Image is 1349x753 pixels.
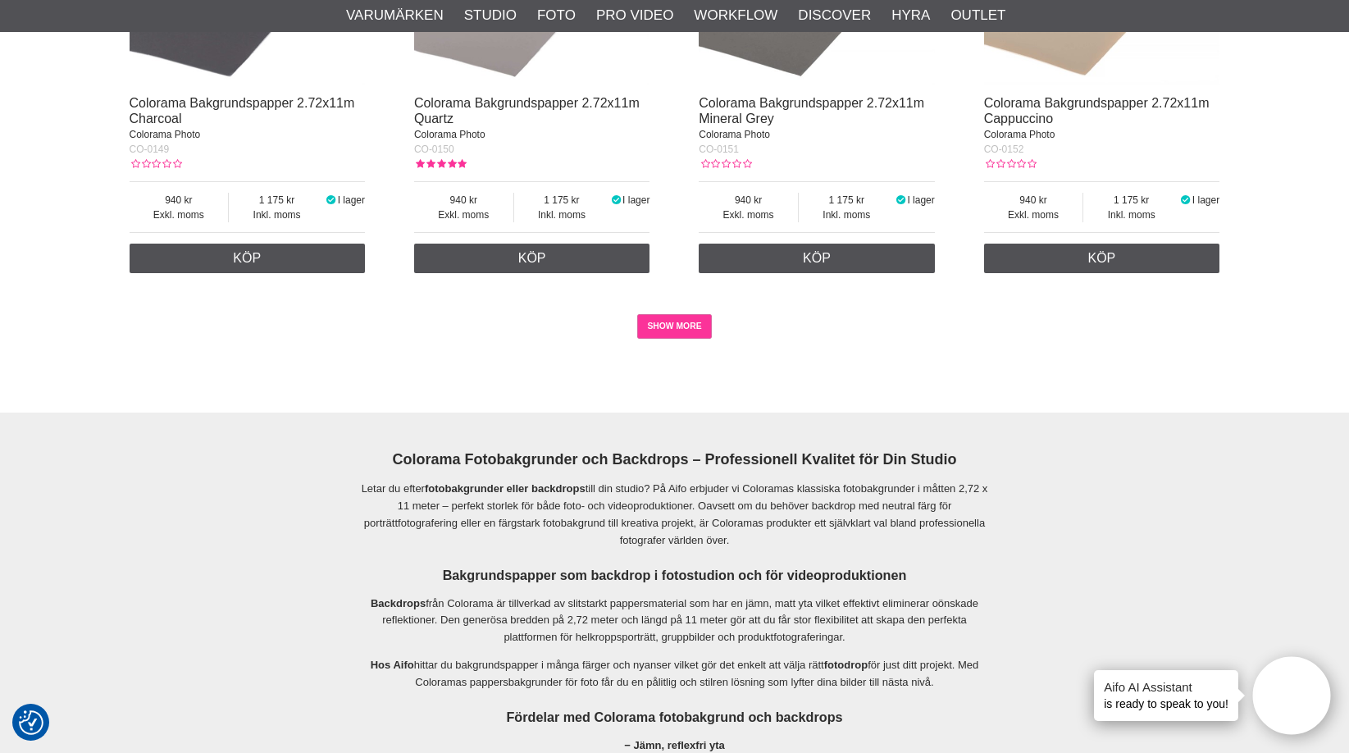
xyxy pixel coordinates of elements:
img: Revisit consent button [19,710,43,735]
strong: fotodrop [824,659,868,671]
div: is ready to speak to you! [1094,670,1238,721]
a: Colorama Bakgrundspapper 2.72x11m Quartz [414,96,640,125]
i: I lager [609,194,622,206]
a: Colorama Bakgrundspapper 2.72x11m Cappuccino [984,96,1210,125]
a: Köp [699,244,935,273]
a: Colorama Bakgrundspapper 2.72x11m Charcoal [130,96,355,125]
strong: Fördelar med Colorama fotobakgrund och backdrops [506,710,842,724]
span: Inkl. moms [1083,208,1179,222]
strong: Colorama Fotobakgrunder och Backdrops – Professionell Kvalitet för Din Studio [392,451,956,468]
span: Colorama Photo [414,129,485,140]
span: Inkl. moms [229,208,325,222]
span: Colorama Photo [699,129,770,140]
span: CO-0149 [130,144,170,155]
a: Köp [414,244,650,273]
span: 940 [414,193,513,208]
span: Exkl. moms [699,208,798,222]
i: I lager [325,194,338,206]
a: Colorama Bakgrundspapper 2.72x11m Mineral Grey [699,96,924,125]
span: Inkl. moms [799,208,895,222]
div: Kundbetyg: 5.00 [414,157,467,171]
span: I lager [338,194,365,206]
a: Köp [130,244,366,273]
a: Varumärken [346,5,444,26]
h4: Aifo AI Assistant [1104,678,1228,696]
span: 940 [984,193,1083,208]
strong: − Jämn, reflexfri yta [624,739,724,751]
span: 940 [699,193,798,208]
strong: Backdrops [371,597,426,609]
div: Kundbetyg: 0 [984,157,1037,171]
a: Studio [464,5,517,26]
a: Outlet [950,5,1005,26]
span: 940 [130,193,229,208]
span: Exkl. moms [414,208,513,222]
span: I lager [1192,194,1219,206]
i: I lager [895,194,908,206]
a: Köp [984,244,1220,273]
span: Colorama Photo [984,129,1055,140]
span: 1 175 [514,193,610,208]
a: Foto [537,5,576,26]
strong: fotobakgrunder eller backdrops [425,482,586,495]
span: I lager [622,194,649,206]
a: SHOW MORE [637,314,712,339]
i: I lager [1179,194,1192,206]
span: CO-0150 [414,144,454,155]
p: Letar du efter till din studio? På Aifo erbjuder vi Coloramas klassiska fotobakgrunder i måtten 2... [360,481,990,549]
div: Kundbetyg: 0 [130,157,182,171]
a: Hyra [891,5,930,26]
span: I lager [907,194,934,206]
span: 1 175 [229,193,325,208]
span: Colorama Photo [130,129,201,140]
p: från Colorama är tillverkad av slitstarkt pappersmaterial som har en jämn, matt yta vilket effekt... [360,596,990,646]
div: Kundbetyg: 0 [699,157,751,171]
a: Pro Video [596,5,673,26]
span: 1 175 [799,193,895,208]
span: 1 175 [1083,193,1179,208]
p: hittar du bakgrundspapper i många färger och nyanser vilket gör det enkelt att välja rätt för jus... [360,657,990,691]
button: Samtyckesinställningar [19,708,43,737]
span: CO-0152 [984,144,1024,155]
span: CO-0151 [699,144,739,155]
a: Workflow [694,5,777,26]
span: Exkl. moms [984,208,1083,222]
strong: Bakgrundspapper som backdrop i fotostudion och för videoproduktionen [443,568,907,582]
a: Discover [798,5,871,26]
strong: Hos Aifo [371,659,414,671]
span: Inkl. moms [514,208,610,222]
span: Exkl. moms [130,208,229,222]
